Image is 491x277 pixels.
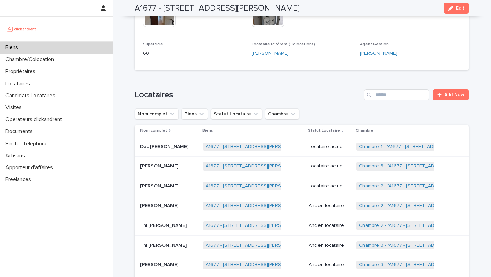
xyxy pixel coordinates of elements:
tr: [PERSON_NAME][PERSON_NAME] A1677 - [STREET_ADDRESS][PERSON_NAME] Locataire actuelChambre 2 - "A16... [135,176,469,196]
a: A1677 - [STREET_ADDRESS][PERSON_NAME] [206,262,305,268]
p: Thi [PERSON_NAME] [140,241,188,248]
h1: Locataires [135,90,361,100]
p: Sinch - Téléphone [3,141,53,147]
tr: Thi [PERSON_NAME]Thi [PERSON_NAME] A1677 - [STREET_ADDRESS][PERSON_NAME] Ancien locataireChambre ... [135,235,469,255]
p: [PERSON_NAME] [140,162,180,169]
a: Chambre 2 - "A1677 - [STREET_ADDRESS][PERSON_NAME]" [359,183,490,189]
p: Ancien locataire [309,262,351,268]
a: A1677 - [STREET_ADDRESS][PERSON_NAME] [206,243,305,248]
p: Visites [3,104,27,111]
p: Apporteur d'affaires [3,164,58,171]
a: Chambre 3 - "A1677 - [STREET_ADDRESS][PERSON_NAME]" [359,163,490,169]
button: Chambre [265,108,299,119]
p: Locataires [3,81,35,87]
button: Edit [444,3,469,14]
p: Thi [PERSON_NAME] [140,221,188,229]
a: A1677 - [STREET_ADDRESS][PERSON_NAME] [206,203,305,209]
p: Ancien locataire [309,243,351,248]
p: Biens [3,44,24,51]
p: [PERSON_NAME] [140,182,180,189]
button: Statut Locataire [211,108,262,119]
a: Chambre 2 - "A1677 - [STREET_ADDRESS][PERSON_NAME]" [359,223,490,229]
p: [PERSON_NAME] [140,202,180,209]
p: 60 [143,50,243,57]
p: Operateurs clickandrent [3,116,68,123]
p: Dac [PERSON_NAME] [140,143,190,150]
p: Biens [202,127,213,134]
p: Freelances [3,176,36,183]
a: A1677 - [STREET_ADDRESS][PERSON_NAME] [206,144,305,150]
p: Ancien locataire [309,203,351,209]
p: Documents [3,128,38,135]
p: Ancien locataire [309,223,351,229]
span: Add New [444,92,464,97]
p: Candidats Locataires [3,92,61,99]
p: Statut Locataire [308,127,340,134]
tr: [PERSON_NAME][PERSON_NAME] A1677 - [STREET_ADDRESS][PERSON_NAME] Ancien locataireChambre 2 - "A16... [135,196,469,216]
p: Locataire actuel [309,144,351,150]
a: [PERSON_NAME] [252,50,289,57]
p: Propriétaires [3,68,41,75]
p: [PERSON_NAME] [140,261,180,268]
h2: A1677 - [STREET_ADDRESS][PERSON_NAME] [135,3,300,13]
a: A1677 - [STREET_ADDRESS][PERSON_NAME] [206,183,305,189]
button: Nom complet [135,108,179,119]
a: [PERSON_NAME] [360,50,397,57]
p: Artisans [3,152,30,159]
p: Chambre/Colocation [3,56,59,63]
span: Agent Gestion [360,42,389,46]
p: Chambre [356,127,373,134]
span: Locataire référent (Colocations) [252,42,315,46]
tr: Thi [PERSON_NAME]Thi [PERSON_NAME] A1677 - [STREET_ADDRESS][PERSON_NAME] Ancien locataireChambre ... [135,216,469,235]
tr: Dac [PERSON_NAME]Dac [PERSON_NAME] A1677 - [STREET_ADDRESS][PERSON_NAME] Locataire actuelChambre ... [135,137,469,157]
p: Locataire actuel [309,163,351,169]
p: Locataire actuel [309,183,351,189]
input: Search [364,89,429,100]
p: Nom complet [140,127,167,134]
a: A1677 - [STREET_ADDRESS][PERSON_NAME] [206,223,305,229]
span: Edit [456,6,464,11]
tr: [PERSON_NAME][PERSON_NAME] A1677 - [STREET_ADDRESS][PERSON_NAME] Ancien locataireChambre 3 - "A16... [135,255,469,275]
button: Biens [181,108,208,119]
a: Chambre 3 - "A1677 - [STREET_ADDRESS][PERSON_NAME]" [359,243,490,248]
a: Chambre 3 - "A1677 - [STREET_ADDRESS][PERSON_NAME]" [359,262,490,268]
span: Superficie [143,42,163,46]
a: Chambre 2 - "A1677 - [STREET_ADDRESS][PERSON_NAME]" [359,203,490,209]
a: Chambre 1 - "A1677 - [STREET_ADDRESS][PERSON_NAME]" [359,144,489,150]
a: A1677 - [STREET_ADDRESS][PERSON_NAME] [206,163,305,169]
tr: [PERSON_NAME][PERSON_NAME] A1677 - [STREET_ADDRESS][PERSON_NAME] Locataire actuelChambre 3 - "A16... [135,157,469,176]
a: Add New [433,89,469,100]
img: UCB0brd3T0yccxBKYDjQ [5,22,39,36]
